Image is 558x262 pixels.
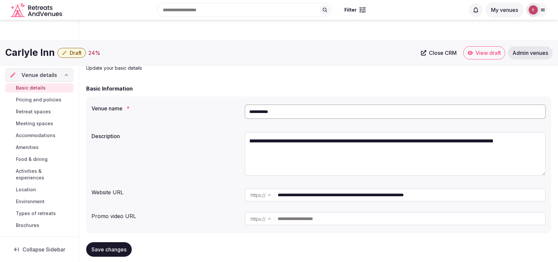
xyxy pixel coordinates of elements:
label: Description [91,133,239,139]
h1: Carlyle Inn [5,46,55,59]
span: Brochures [16,222,39,229]
span: Food & dining [16,156,48,163]
a: Pricing and policies [5,95,73,104]
span: Accommodations [16,132,55,139]
a: Admin venues [508,46,553,59]
span: Admin venues [512,50,548,56]
a: Meeting spaces [5,119,73,128]
span: Activities & experiences [16,168,71,181]
button: Filter [340,4,370,16]
span: Collapse Sidebar [22,246,65,253]
a: Amenities [5,143,73,152]
a: Brochures [5,221,73,230]
span: Filter [344,7,357,13]
h2: Basic Information [86,85,133,93]
a: Close CRM [417,46,461,59]
span: Types of retreats [16,210,56,217]
div: 24 % [88,49,100,57]
span: Pricing and policies [16,96,61,103]
p: Update your basic details [86,65,308,71]
a: My venues [485,7,524,13]
a: Ownership [5,234,73,248]
button: Draft [57,48,86,58]
div: Promo video URL [91,209,239,220]
a: Activities & experiences [5,167,73,182]
span: Basic details [16,85,46,91]
button: 24% [88,49,100,57]
span: Amenities [16,144,39,151]
span: Draft [70,50,82,56]
a: View draft [463,46,505,59]
button: Collapse Sidebar [5,242,73,257]
span: Retreat spaces [16,108,51,115]
span: View draft [475,50,501,56]
label: Venue name [91,106,239,111]
button: Save changes [86,242,132,257]
span: Meeting spaces [16,120,53,127]
span: Environment [16,198,45,205]
a: Visit the homepage [11,3,63,18]
span: Save changes [91,246,126,253]
svg: Retreats and Venues company logo [11,3,63,18]
a: Types of retreats [5,209,73,218]
a: Retreat spaces [5,107,73,116]
a: Location [5,185,73,194]
span: Close CRM [429,50,457,56]
span: Location [16,186,36,193]
div: Website URL [91,186,239,196]
a: Food & dining [5,155,73,164]
a: Environment [5,197,73,206]
a: Accommodations [5,131,73,140]
img: robiejavier [529,5,538,15]
a: Basic details [5,83,73,93]
button: My venues [485,2,524,18]
span: Venue details [21,71,57,79]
